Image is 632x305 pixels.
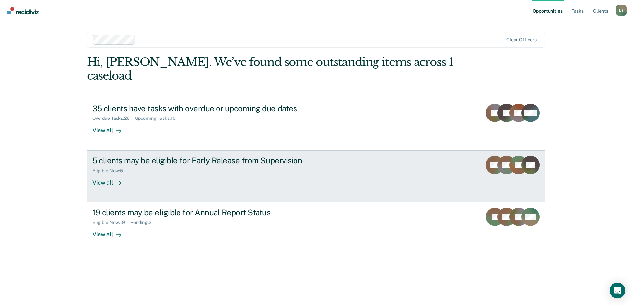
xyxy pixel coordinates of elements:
div: 5 clients may be eligible for Early Release from Supervision [92,156,324,165]
div: L S [616,5,627,16]
a: 5 clients may be eligible for Early Release from SupervisionEligible Now:5View all [87,150,545,202]
div: Open Intercom Messenger [610,283,625,298]
a: 19 clients may be eligible for Annual Report StatusEligible Now:19Pending:2View all [87,202,545,254]
button: Profile dropdown button [616,5,627,16]
div: Overdue Tasks : 26 [92,116,135,121]
div: 19 clients may be eligible for Annual Report Status [92,208,324,217]
div: 35 clients have tasks with overdue or upcoming due dates [92,104,324,113]
div: Pending : 2 [130,220,157,225]
a: 35 clients have tasks with overdue or upcoming due datesOverdue Tasks:26Upcoming Tasks:10View all [87,98,545,150]
div: Upcoming Tasks : 10 [135,116,181,121]
div: Hi, [PERSON_NAME]. We’ve found some outstanding items across 1 caseload [87,55,454,83]
img: Recidiviz [7,7,39,14]
div: View all [92,225,129,238]
div: Eligible Now : 5 [92,168,128,174]
div: View all [92,121,129,134]
div: View all [92,173,129,186]
div: Clear officers [506,37,537,43]
div: Eligible Now : 19 [92,220,130,225]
